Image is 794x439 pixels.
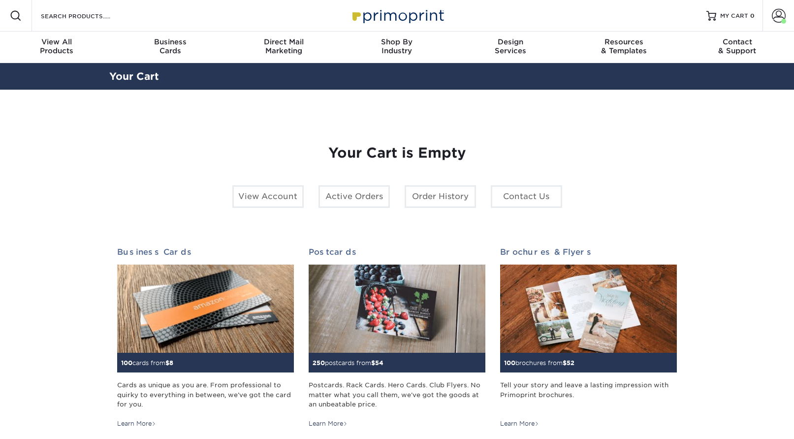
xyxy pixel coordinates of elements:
a: Resources& Templates [567,32,680,63]
img: Business Cards [117,265,294,353]
span: Shop By [340,37,453,46]
div: Tell your story and leave a lasting impression with Primoprint brochures. [500,380,677,412]
img: Primoprint [348,5,446,26]
div: & Support [681,37,794,55]
div: Cards as unique as you are. From professional to quirky to everything in between, we've got the c... [117,380,294,412]
small: cards from [121,359,173,367]
div: Industry [340,37,453,55]
a: Contact Us [491,185,562,208]
span: Contact [681,37,794,46]
span: 0 [750,12,755,19]
div: Learn More [117,419,156,428]
div: Learn More [309,419,348,428]
div: Services [454,37,567,55]
a: Brochures & Flyers 100brochures from$52 Tell your story and leave a lasting impression with Primo... [500,247,677,429]
h1: Your Cart is Empty [117,145,677,162]
a: Business Cards 100cards from$8 Cards as unique as you are. From professional to quirky to everyth... [117,247,294,429]
img: Brochures & Flyers [500,265,677,353]
span: $ [563,359,567,367]
span: Resources [567,37,680,46]
h2: Postcards [309,247,485,257]
small: postcards from [313,359,383,367]
span: $ [165,359,169,367]
a: View Account [232,185,304,208]
div: Marketing [227,37,340,55]
div: Postcards. Rack Cards. Hero Cards. Club Flyers. No matter what you call them, we've got the goods... [309,380,485,412]
span: 52 [567,359,574,367]
span: 54 [375,359,383,367]
a: Direct MailMarketing [227,32,340,63]
a: Shop ByIndustry [340,32,453,63]
a: Order History [405,185,476,208]
span: Business [113,37,226,46]
h2: Business Cards [117,247,294,257]
a: Active Orders [318,185,390,208]
small: brochures from [504,359,574,367]
a: Postcards 250postcards from$54 Postcards. Rack Cards. Hero Cards. Club Flyers. No matter what you... [309,247,485,429]
span: 100 [121,359,132,367]
div: & Templates [567,37,680,55]
div: Cards [113,37,226,55]
span: 100 [504,359,515,367]
a: Your Cart [109,70,159,82]
span: Direct Mail [227,37,340,46]
span: $ [371,359,375,367]
span: Design [454,37,567,46]
span: 8 [169,359,173,367]
a: BusinessCards [113,32,226,63]
h2: Brochures & Flyers [500,247,677,257]
a: DesignServices [454,32,567,63]
div: Learn More [500,419,539,428]
img: Postcards [309,265,485,353]
span: 250 [313,359,325,367]
input: SEARCH PRODUCTS..... [40,10,136,22]
span: MY CART [720,12,748,20]
a: Contact& Support [681,32,794,63]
